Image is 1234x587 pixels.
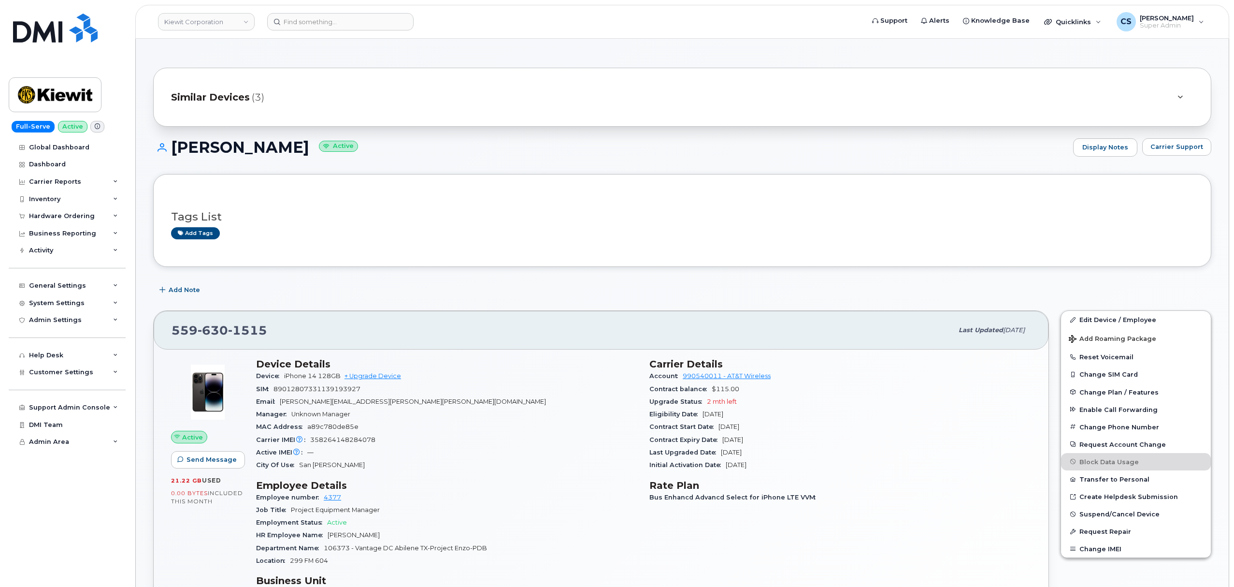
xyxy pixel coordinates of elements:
[256,506,291,514] span: Job Title
[1061,311,1211,328] a: Edit Device / Employee
[182,433,203,442] span: Active
[649,385,712,393] span: Contract balance
[707,398,737,405] span: 2 mth left
[256,449,307,456] span: Active IMEI
[310,436,375,443] span: 358264148284078
[649,436,722,443] span: Contract Expiry Date
[649,358,1031,370] h3: Carrier Details
[1142,138,1211,156] button: Carrier Support
[171,227,220,239] a: Add tags
[307,423,359,430] span: a89c780de85e
[1061,505,1211,523] button: Suspend/Cancel Device
[256,372,284,380] span: Device
[299,461,365,469] span: San [PERSON_NAME]
[1073,138,1137,157] a: Display Notes
[649,480,1031,491] h3: Rate Plan
[256,480,638,491] h3: Employee Details
[187,455,237,464] span: Send Message
[172,323,267,338] span: 559
[153,139,1068,156] h1: [PERSON_NAME]
[1069,335,1156,344] span: Add Roaming Package
[1061,418,1211,436] button: Change Phone Number
[1061,453,1211,470] button: Block Data Usage
[169,285,200,294] span: Add Note
[171,90,250,104] span: Similar Devices
[683,372,771,380] a: 990540011 - AT&T Wireless
[959,326,1003,334] span: Last updated
[202,477,221,484] span: used
[256,531,328,539] span: HR Employee Name
[649,398,707,405] span: Upgrade Status
[171,211,1193,223] h3: Tags List
[256,494,324,501] span: Employee number
[649,372,683,380] span: Account
[649,423,718,430] span: Contract Start Date
[319,141,358,152] small: Active
[256,385,273,393] span: SIM
[327,519,347,526] span: Active
[291,506,380,514] span: Project Equipment Manager
[280,398,546,405] span: [PERSON_NAME][EMAIL_ADDRESS][PERSON_NAME][PERSON_NAME][DOMAIN_NAME]
[1079,388,1159,396] span: Change Plan / Features
[722,436,743,443] span: [DATE]
[649,494,820,501] span: Bus Enhancd Advancd Select for iPhone LTE VVM
[1079,511,1160,518] span: Suspend/Cancel Device
[198,323,228,338] span: 630
[256,423,307,430] span: MAC Address
[290,557,328,564] span: 299 FM 604
[153,281,208,299] button: Add Note
[718,423,739,430] span: [DATE]
[1061,383,1211,401] button: Change Plan / Features
[1150,142,1203,151] span: Carrier Support
[703,411,723,418] span: [DATE]
[1061,436,1211,453] button: Request Account Change
[256,461,299,469] span: City Of Use
[1061,470,1211,488] button: Transfer to Personal
[1061,328,1211,348] button: Add Roaming Package
[649,449,721,456] span: Last Upgraded Date
[256,575,638,587] h3: Business Unit
[1192,545,1227,580] iframe: Messenger Launcher
[1061,540,1211,558] button: Change IMEI
[712,385,739,393] span: $115.00
[273,385,360,393] span: 89012807331139193927
[649,411,703,418] span: Eligibility Date
[256,557,290,564] span: Location
[171,477,202,484] span: 21.22 GB
[256,519,327,526] span: Employment Status
[324,494,341,501] a: 4377
[179,363,237,421] img: image20231002-3703462-njx0qo.jpeg
[1079,406,1158,413] span: Enable Call Forwarding
[291,411,350,418] span: Unknown Manager
[721,449,742,456] span: [DATE]
[1061,523,1211,540] button: Request Repair
[256,411,291,418] span: Manager
[284,372,341,380] span: iPhone 14 128GB
[1061,401,1211,418] button: Enable Call Forwarding
[307,449,314,456] span: —
[256,436,310,443] span: Carrier IMEI
[324,544,487,552] span: 106373 - Vantage DC Abilene TX-Project Enzo-PDB
[649,461,726,469] span: Initial Activation Date
[1061,348,1211,366] button: Reset Voicemail
[1003,326,1025,334] span: [DATE]
[328,531,380,539] span: [PERSON_NAME]
[1061,488,1211,505] a: Create Helpdesk Submission
[256,544,324,552] span: Department Name
[171,490,208,497] span: 0.00 Bytes
[726,461,746,469] span: [DATE]
[228,323,267,338] span: 1515
[256,358,638,370] h3: Device Details
[256,398,280,405] span: Email
[344,372,401,380] a: + Upgrade Device
[171,451,245,469] button: Send Message
[252,90,264,104] span: (3)
[1061,366,1211,383] button: Change SIM Card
